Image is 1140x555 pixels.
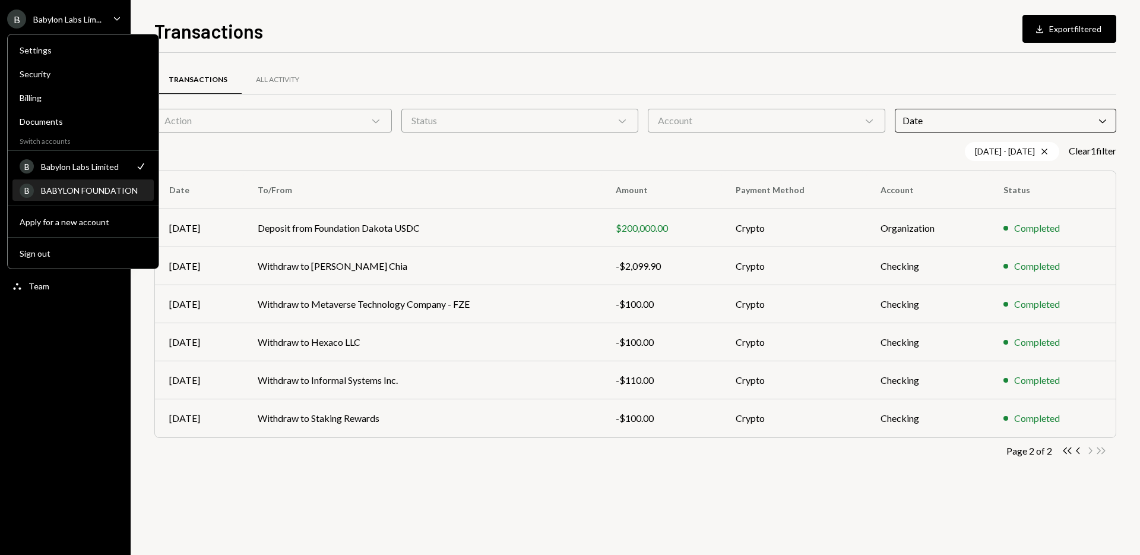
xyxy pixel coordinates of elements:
th: Account [866,171,989,209]
td: Crypto [721,323,866,361]
div: Security [20,69,147,79]
div: Completed [1014,373,1060,387]
div: Babylon Labs Lim... [33,14,102,24]
td: Checking [866,247,989,285]
td: Crypto [721,209,866,247]
div: Account [648,109,885,133]
div: [DATE] [169,297,229,311]
div: Date [895,109,1116,133]
div: Status [401,109,639,133]
div: $200,000.00 [616,221,707,235]
button: Sign out [12,243,154,264]
div: [DATE] [169,335,229,349]
td: Withdraw to Informal Systems Inc. [243,361,601,399]
a: BBABYLON FOUNDATION [12,179,154,201]
button: Clear1filter [1069,145,1116,157]
div: Transactions [169,75,227,85]
th: To/From [243,171,601,209]
div: -$110.00 [616,373,707,387]
th: Date [155,171,243,209]
div: Sign out [20,248,147,258]
td: Crypto [721,399,866,437]
td: Checking [866,399,989,437]
td: Crypto [721,285,866,323]
th: Payment Method [721,171,866,209]
td: Organization [866,209,989,247]
td: Withdraw to Hexaco LLC [243,323,601,361]
div: Completed [1014,259,1060,273]
div: Billing [20,93,147,103]
div: B [20,184,34,198]
th: Amount [601,171,721,209]
div: Completed [1014,297,1060,311]
div: -$100.00 [616,335,707,349]
button: Exportfiltered [1022,15,1116,43]
div: Completed [1014,411,1060,425]
div: Switch accounts [8,134,159,146]
div: Apply for a new account [20,217,147,227]
h1: Transactions [154,19,263,43]
a: Documents [12,111,154,132]
button: Apply for a new account [12,212,154,233]
div: Team [28,281,49,291]
div: B [20,159,34,174]
a: All Activity [242,65,313,95]
a: Billing [12,87,154,108]
div: [DATE] [169,221,229,235]
div: B [7,10,26,29]
td: Checking [866,361,989,399]
div: -$100.00 [616,411,707,425]
div: [DATE] - [DATE] [965,142,1059,161]
td: Withdraw to [PERSON_NAME] Chia [243,247,601,285]
div: Documents [20,116,147,127]
div: Settings [20,45,147,55]
div: Page 2 of 2 [1006,445,1052,456]
a: Transactions [154,65,242,95]
td: Crypto [721,361,866,399]
th: Status [989,171,1116,209]
div: -$100.00 [616,297,707,311]
td: Crypto [721,247,866,285]
td: Checking [866,285,989,323]
td: Withdraw to Metaverse Technology Company - FZE [243,285,601,323]
div: -$2,099.90 [616,259,707,273]
div: Completed [1014,221,1060,235]
a: Settings [12,39,154,61]
div: [DATE] [169,259,229,273]
td: Checking [866,323,989,361]
div: All Activity [256,75,299,85]
div: Completed [1014,335,1060,349]
td: Withdraw to Staking Rewards [243,399,601,437]
a: Security [12,63,154,84]
div: BABYLON FOUNDATION [41,185,147,195]
td: Deposit from Foundation Dakota USDC [243,209,601,247]
a: Team [7,275,123,297]
div: Babylon Labs Limited [41,162,128,172]
div: [DATE] [169,373,229,387]
div: Action [154,109,392,133]
div: [DATE] [169,411,229,425]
